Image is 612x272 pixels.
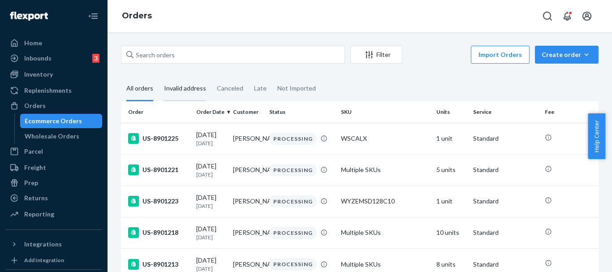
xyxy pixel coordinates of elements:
p: Standard [473,165,538,174]
td: [PERSON_NAME] [229,123,266,154]
p: Standard [473,228,538,237]
td: 10 units [433,217,470,248]
a: Add Integration [5,255,102,266]
a: Reporting [5,207,102,221]
td: 1 unit [433,186,470,217]
button: Help Center [588,113,605,159]
div: Inbounds [24,54,52,63]
button: Create order [535,46,599,64]
a: Inbounds3 [5,51,102,65]
a: Inventory [5,67,102,82]
div: PROCESSING [269,195,317,207]
div: [DATE] [196,225,226,241]
div: All orders [126,77,153,101]
img: Flexport logo [10,12,48,21]
div: Add Integration [24,256,64,264]
div: WYZEMSD128C10 [341,197,429,206]
td: [PERSON_NAME] [229,154,266,186]
button: Open notifications [558,7,576,25]
div: Inventory [24,70,53,79]
th: Fee [541,101,599,123]
th: Units [433,101,470,123]
div: Customer [233,108,263,116]
div: US-8901225 [128,133,189,144]
p: [DATE] [196,202,226,210]
div: 3 [92,54,99,63]
div: Prep [24,178,38,187]
ol: breadcrumbs [115,3,159,29]
td: 1 unit [433,123,470,154]
th: Status [266,101,337,123]
div: PROCESSING [269,258,317,270]
p: Standard [473,134,538,143]
div: Integrations [24,240,62,249]
a: Ecommerce Orders [20,114,103,128]
div: Canceled [217,77,243,100]
p: [DATE] [196,171,226,178]
button: Open account menu [578,7,596,25]
a: Prep [5,176,102,190]
div: [DATE] [196,130,226,147]
div: Create order [542,50,592,59]
a: Orders [5,99,102,113]
div: US-8901223 [128,196,189,207]
a: Replenishments [5,83,102,98]
th: Order Date [193,101,229,123]
p: Standard [473,260,538,269]
th: SKU [337,101,433,123]
div: Not Imported [277,77,316,100]
a: Returns [5,191,102,205]
a: Orders [122,11,152,21]
a: Home [5,36,102,50]
td: [PERSON_NAME] [229,186,266,217]
div: Ecommerce Orders [25,117,82,125]
div: Invalid address [164,77,206,101]
div: Home [24,39,42,47]
div: US-8901213 [128,259,189,270]
a: Freight [5,160,102,175]
div: PROCESSING [269,227,317,239]
p: [DATE] [196,139,226,147]
div: PROCESSING [269,164,317,176]
div: Reporting [24,210,54,219]
div: Orders [24,101,46,110]
td: Multiple SKUs [337,217,433,248]
div: US-8901218 [128,227,189,238]
td: Multiple SKUs [337,154,433,186]
button: Filter [350,46,402,64]
div: Late [254,77,267,100]
div: Filter [351,50,402,59]
div: [DATE] [196,193,226,210]
td: [PERSON_NAME] [229,217,266,248]
div: [DATE] [196,162,226,178]
div: Parcel [24,147,43,156]
th: Order [121,101,193,123]
input: Search orders [121,46,345,64]
p: Standard [473,197,538,206]
a: Wholesale Orders [20,129,103,143]
p: [DATE] [196,233,226,241]
button: Import Orders [471,46,530,64]
td: 5 units [433,154,470,186]
button: Close Navigation [84,7,102,25]
button: Integrations [5,237,102,251]
div: Freight [24,163,46,172]
div: Wholesale Orders [25,132,79,141]
a: Parcel [5,144,102,159]
div: WSCALX [341,134,429,143]
div: US-8901221 [128,164,189,175]
div: PROCESSING [269,133,317,145]
button: Open Search Box [539,7,556,25]
div: Replenishments [24,86,72,95]
th: Service [470,101,541,123]
div: Returns [24,194,48,203]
